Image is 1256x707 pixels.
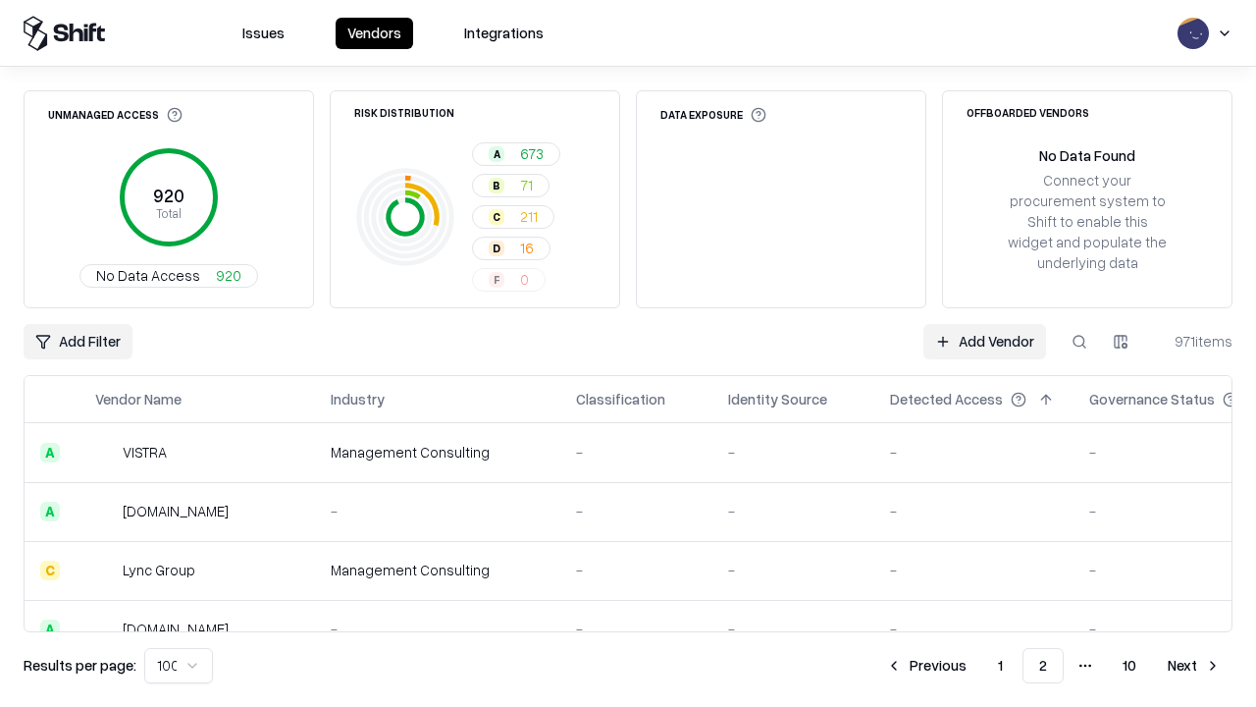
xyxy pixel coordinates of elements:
div: Industry [331,389,385,409]
button: Issues [231,18,296,49]
div: - [728,619,859,639]
div: A [40,620,60,639]
div: [DOMAIN_NAME] [123,501,229,521]
a: Add Vendor [923,324,1046,359]
p: Results per page: [24,655,136,676]
div: [DOMAIN_NAME] [123,619,229,639]
span: 673 [520,143,544,164]
div: A [40,502,60,521]
button: C211 [472,205,554,229]
tspan: 920 [153,185,184,206]
button: 2 [1022,648,1064,683]
div: Connect your procurement system to Shift to enable this widget and populate the underlying data [1006,170,1169,274]
div: Classification [576,389,665,409]
div: Vendor Name [95,389,182,409]
button: Add Filter [24,324,132,359]
div: D [489,241,504,256]
div: - [890,442,1058,462]
div: Offboarded Vendors [967,107,1089,118]
button: A673 [472,142,560,166]
div: - [890,560,1058,580]
div: - [576,619,697,639]
span: 920 [216,265,241,286]
div: C [40,561,60,580]
button: Previous [874,648,978,683]
div: - [890,501,1058,521]
button: Integrations [452,18,555,49]
div: Risk Distribution [354,107,454,118]
img: Lync Group [95,561,115,580]
button: 1 [982,648,1019,683]
div: A [489,146,504,162]
div: 971 items [1154,331,1232,352]
div: Detected Access [890,389,1003,409]
img: VISTRA [95,443,115,462]
img: theiet.org [95,502,115,521]
button: Next [1156,648,1232,683]
span: 16 [520,238,534,258]
div: Management Consulting [331,442,545,462]
div: - [890,619,1058,639]
tspan: Total [156,205,182,221]
div: Lync Group [123,560,195,580]
div: - [728,560,859,580]
div: - [331,619,545,639]
button: B71 [472,174,549,197]
div: C [489,209,504,225]
nav: pagination [874,648,1232,683]
div: Unmanaged Access [48,107,183,123]
button: 10 [1107,648,1152,683]
div: Management Consulting [331,560,545,580]
div: - [576,442,697,462]
button: D16 [472,237,550,260]
div: - [576,501,697,521]
div: - [728,501,859,521]
span: 211 [520,206,538,227]
span: 71 [520,175,533,195]
div: Governance Status [1089,389,1215,409]
button: Vendors [336,18,413,49]
div: - [576,560,697,580]
span: No Data Access [96,265,200,286]
div: VISTRA [123,442,167,462]
div: Identity Source [728,389,827,409]
div: A [40,443,60,462]
div: - [728,442,859,462]
div: B [489,178,504,193]
button: No Data Access920 [79,264,258,288]
img: kadeemarentals.com [95,620,115,639]
div: No Data Found [1039,145,1135,166]
div: Data Exposure [660,107,766,123]
div: - [331,501,545,521]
